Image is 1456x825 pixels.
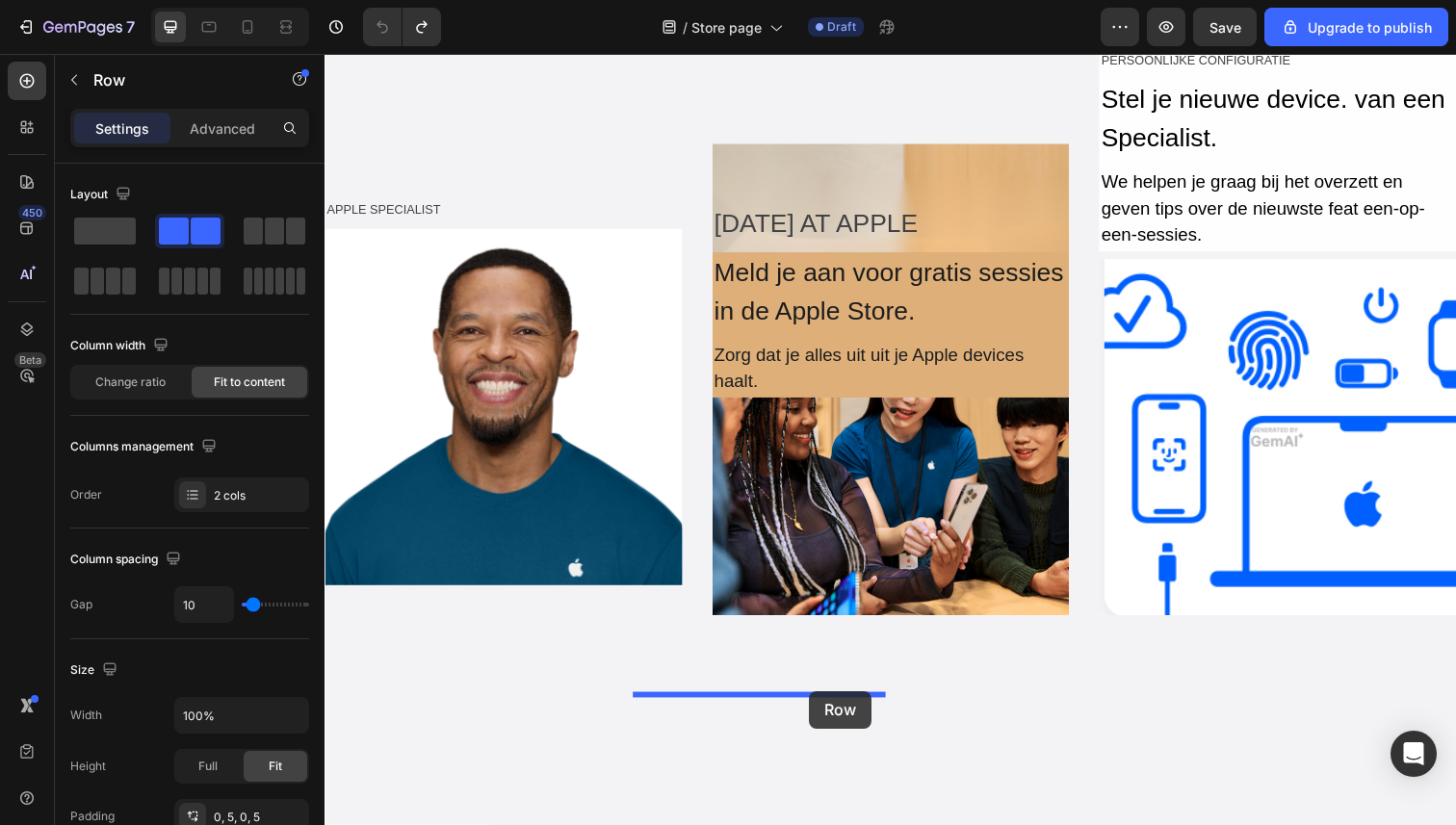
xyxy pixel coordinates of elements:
[691,17,762,38] span: Store page
[269,758,282,775] span: Fit
[70,596,92,613] div: Gap
[175,698,308,733] input: Auto
[70,547,185,573] div: Column spacing
[1281,17,1432,38] div: Upgrade to publish
[18,205,46,220] div: 450
[93,68,257,91] p: Row
[175,587,233,622] input: Auto
[363,8,441,46] div: Undo/Redo
[1391,731,1437,777] div: Open Intercom Messenger
[70,182,135,208] div: Layout
[1264,8,1448,46] button: Upgrade to publish
[214,374,285,391] span: Fit to content
[70,486,102,503] div: Order
[190,118,255,139] p: Advanced
[70,333,172,359] div: Column width
[8,8,143,46] button: 7
[1209,19,1241,36] span: Save
[95,118,149,139] p: Settings
[70,808,115,825] div: Padding
[70,758,106,775] div: Height
[70,707,102,724] div: Width
[70,434,221,460] div: Columns management
[1193,8,1257,46] button: Save
[214,487,304,504] div: 2 cols
[198,758,218,775] span: Full
[70,657,121,683] div: Size
[126,15,135,39] p: 7
[325,54,1456,825] iframe: Design area
[827,18,856,36] span: Draft
[14,352,46,368] div: Beta
[683,17,688,38] span: /
[95,374,166,391] span: Change ratio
